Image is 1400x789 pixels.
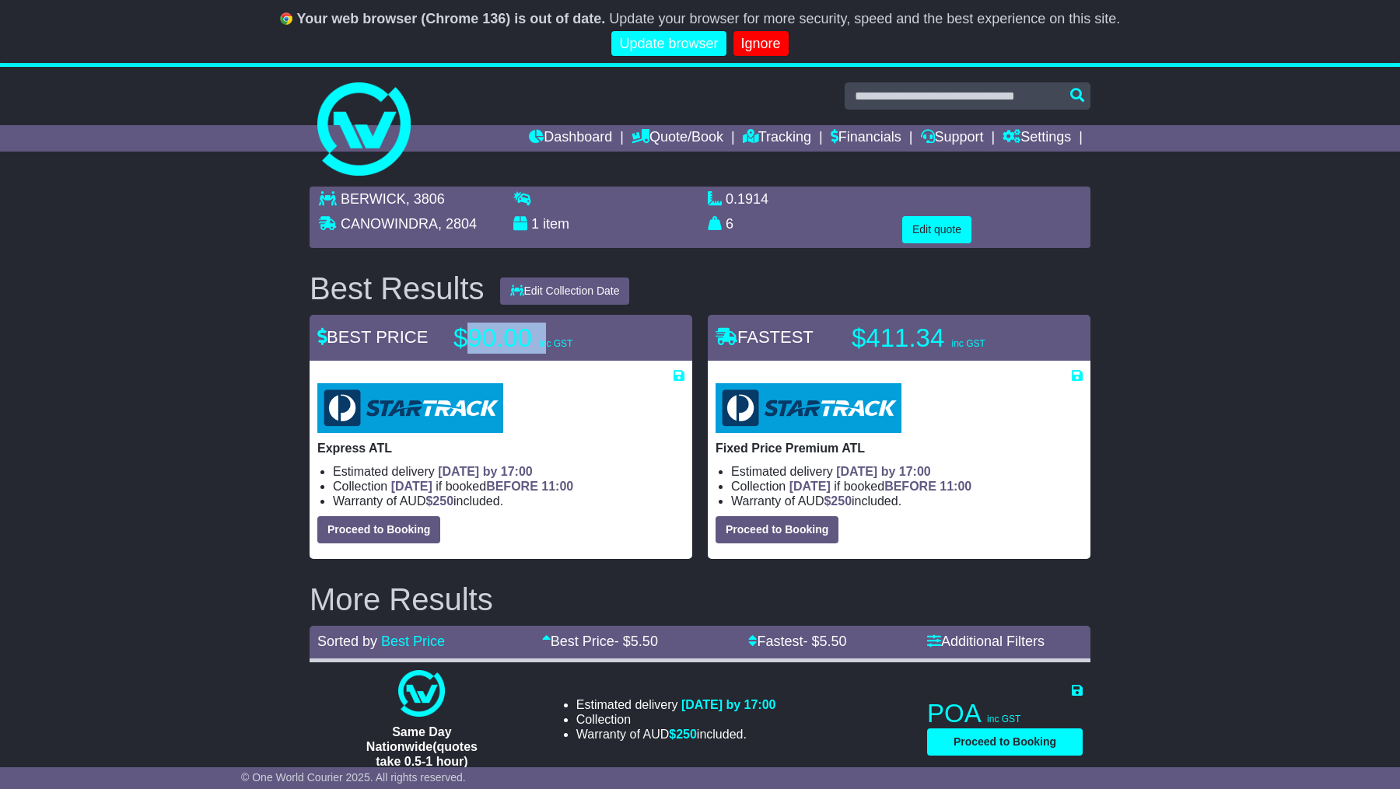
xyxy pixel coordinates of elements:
span: inc GST [539,338,572,349]
li: Collection [333,479,684,494]
a: Quote/Book [632,125,723,152]
span: 250 [676,728,697,741]
span: , 2804 [438,216,477,232]
li: Warranty of AUD included. [576,727,776,742]
p: POA [927,698,1083,729]
span: 5.50 [820,634,847,649]
p: $90.00 [453,323,648,354]
button: Proceed to Booking [716,516,838,543]
a: Best Price- $5.50 [542,634,658,649]
span: 11:00 [940,480,971,493]
a: Ignore [733,31,789,57]
span: FASTEST [716,327,814,347]
span: - $ [803,634,846,649]
span: © One World Courier 2025. All rights reserved. [241,771,466,784]
p: $411.34 [852,323,1046,354]
button: Proceed to Booking [317,516,440,543]
span: [DATE] [789,480,831,493]
span: Same Day Nationwide(quotes take 0.5-1 hour) [366,725,478,768]
img: StarTrack: Fixed Price Premium ATL [716,383,901,433]
a: Update browser [611,31,726,57]
span: BEFORE [884,480,936,493]
a: Best Price [381,634,445,649]
li: Estimated delivery [731,464,1083,479]
span: 5.50 [631,634,658,649]
span: 11:00 [541,480,573,493]
a: Settings [1003,125,1071,152]
span: BEST PRICE [317,327,428,347]
span: Sorted by [317,634,377,649]
a: Tracking [743,125,811,152]
div: Best Results [302,271,492,305]
span: [DATE] by 17:00 [836,465,931,478]
span: , 3806 [406,191,445,207]
span: CANOWINDRA [341,216,438,232]
b: Your web browser (Chrome 136) is out of date. [297,11,606,26]
li: Warranty of AUD included. [731,494,1083,508]
span: [DATE] [391,480,432,493]
span: $ [824,494,852,508]
span: [DATE] by 17:00 [438,465,533,478]
span: Update your browser for more security, speed and the best experience on this site. [609,11,1120,26]
span: BERWICK [341,191,406,207]
span: item [543,216,569,232]
span: inc GST [987,714,1020,724]
span: 250 [432,494,453,508]
a: Fastest- $5.50 [748,634,846,649]
li: Estimated delivery [333,464,684,479]
img: One World Courier: Same Day Nationwide(quotes take 0.5-1 hour) [398,670,445,717]
span: - $ [614,634,658,649]
li: Collection [731,479,1083,494]
span: $ [669,728,697,741]
span: BEFORE [486,480,538,493]
p: Express ATL [317,441,684,456]
button: Proceed to Booking [927,728,1083,756]
a: Financials [831,125,901,152]
li: Warranty of AUD included. [333,494,684,508]
span: 6 [726,216,733,232]
span: inc GST [951,338,985,349]
span: 1 [531,216,539,232]
button: Edit quote [902,216,971,243]
span: 0.1914 [726,191,768,207]
span: if booked [789,480,971,493]
span: [DATE] by 17:00 [681,698,776,711]
h2: More Results [310,582,1090,616]
button: Edit Collection Date [500,278,630,305]
img: StarTrack: Express ATL [317,383,503,433]
a: Dashboard [529,125,612,152]
span: 250 [831,494,852,508]
a: Support [921,125,984,152]
span: if booked [391,480,573,493]
li: Estimated delivery [576,697,776,712]
a: Additional Filters [927,634,1045,649]
p: Fixed Price Premium ATL [716,441,1083,456]
span: $ [425,494,453,508]
li: Collection [576,712,776,727]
